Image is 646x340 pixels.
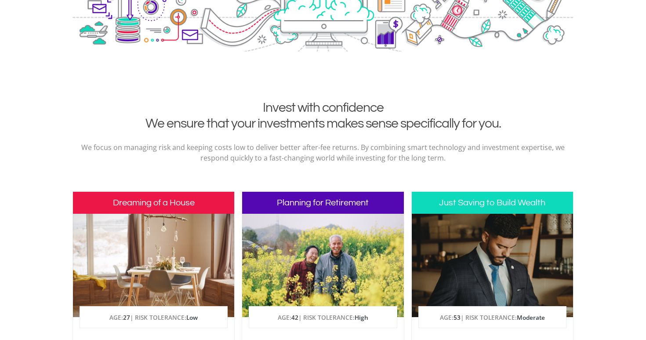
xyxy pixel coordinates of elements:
h3: Dreaming of a House [73,192,234,214]
h3: Planning for Retirement [242,192,403,214]
span: Moderate [517,313,545,322]
p: AGE: | RISK TOLERANCE: [419,307,566,329]
span: 53 [454,313,461,322]
span: 27 [123,313,130,322]
p: AGE: | RISK TOLERANCE: [249,307,396,329]
span: 42 [291,313,298,322]
span: High [355,313,368,322]
span: Low [186,313,198,322]
h3: Just Saving to Build Wealth [412,192,573,214]
h2: Invest with confidence We ensure that your investments makes sense specifically for you. [79,100,567,132]
p: AGE: | RISK TOLERANCE: [80,307,227,329]
p: We focus on managing risk and keeping costs low to deliver better after-fee returns. By combining... [79,142,567,163]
